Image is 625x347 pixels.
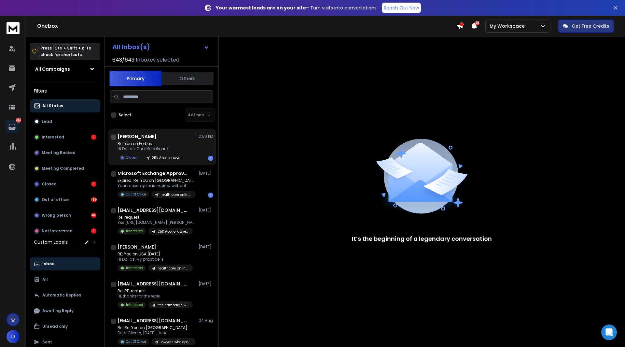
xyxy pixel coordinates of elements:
h1: [EMAIL_ADDRESS][DOMAIN_NAME][PERSON_NAME] [118,317,189,324]
p: Yes [URL][DOMAIN_NAME] [PERSON_NAME] [STREET_ADDRESS][US_STATE], [118,220,196,225]
button: Meeting Booked [30,146,100,159]
p: Re: Re: You on [GEOGRAPHIC_DATA] [118,325,196,330]
p: Interested [126,229,143,234]
p: lawyers who opened $25 - now FREE [160,340,192,344]
p: Sent [42,340,52,345]
p: 04 Aug [199,318,213,323]
p: [DATE] [199,281,213,286]
p: healthcare online billboards trial [160,192,192,197]
h3: Filters [30,86,100,95]
p: Closed [126,155,137,160]
button: Lead [30,115,100,128]
p: Interested [126,266,143,270]
button: Not Interested1 [30,224,100,238]
button: All Inbox(s) [107,40,215,53]
p: My Workspace [490,23,527,29]
div: 45 [91,213,96,218]
button: Out of office195 [30,193,100,206]
p: Re: request [118,215,196,220]
p: Closed [42,181,57,187]
div: Open Intercom Messenger [601,325,617,340]
p: healthcare online billboards trial [158,266,189,271]
p: Automatic Replies [42,293,81,298]
p: free campaign who didn't open 25$ [158,303,189,308]
p: All [42,277,48,282]
p: Inbox [42,261,54,267]
p: Reach Out Now [384,5,419,11]
button: Meeting Completed [30,162,100,175]
p: 12:50 PM [197,134,213,139]
p: Re: You on Forbes [118,141,187,146]
p: Expired: Re: You on [GEOGRAPHIC_DATA] [118,178,196,183]
div: 1 [91,228,96,234]
button: Interested1 [30,131,100,144]
div: 1 [91,181,96,187]
p: Get Free Credits [572,23,609,29]
button: All Campaigns [30,63,100,76]
p: RE: You on USA [DATE] [118,252,193,257]
button: Wrong person45 [30,209,100,222]
strong: Your warmest leads are on your site [216,5,306,11]
button: Automatic Replies [30,289,100,302]
p: Dear Clients, [DATE], June [118,330,196,336]
span: 28 [475,21,479,25]
button: D [7,330,20,343]
p: 25K Apollo lawyers [158,229,189,234]
button: Awaiting Reply [30,304,100,317]
h1: All Campaigns [35,66,70,72]
h1: Onebox [37,22,457,30]
p: Lead [42,119,52,124]
h1: Microsoft Exchange Approval Assistant [118,170,189,177]
a: 243 [6,120,19,133]
h1: [PERSON_NAME] [118,133,157,140]
span: Ctrl + Shift + k [53,44,85,52]
div: 1 [208,156,213,161]
p: 243 [16,118,21,123]
button: Get Free Credits [558,20,614,33]
button: Unread only [30,320,100,333]
button: All Status [30,99,100,112]
p: Press to check for shortcuts. [40,45,91,58]
p: Your message has expired without [118,183,196,188]
label: Select [119,112,132,118]
button: Inbox [30,257,100,270]
p: Hi, thanks for the reply [118,294,193,299]
a: Reach Out Now [382,3,421,13]
p: Hi Dallas, Our referrals are [118,146,187,152]
button: Closed1 [30,178,100,191]
h3: Inboxes selected [136,56,179,64]
p: 25K Apollo lawyers [152,155,183,160]
p: Not Interested [42,228,73,234]
div: 195 [91,197,96,202]
div: 1 [208,193,213,198]
img: logo [7,22,20,34]
p: Wrong person [42,213,71,218]
p: Meeting Completed [42,166,84,171]
p: Out Of Office [126,192,146,197]
h3: Custom Labels [34,239,68,245]
span: 643 / 643 [112,56,134,64]
h1: [EMAIL_ADDRESS][DOMAIN_NAME] [118,281,189,287]
h1: All Inbox(s) [112,44,150,50]
p: Re: RE: request [118,288,193,294]
p: Out of office [42,197,69,202]
div: 1 [91,135,96,140]
h1: [EMAIL_ADDRESS][DOMAIN_NAME] [118,207,189,213]
p: Interested [126,302,143,307]
p: Interested [42,135,64,140]
p: – Turn visits into conversations [216,5,377,11]
p: All Status [42,103,63,108]
p: Hi Dallas, My practice is [118,257,193,262]
p: Awaiting Reply [42,308,74,313]
p: Out Of Office [126,339,146,344]
button: Primary [109,71,161,86]
button: Others [161,71,214,86]
p: [DATE] [199,208,213,213]
p: It’s the beginning of a legendary conversation [352,234,492,243]
button: All [30,273,100,286]
h1: [PERSON_NAME] [118,244,156,250]
p: Meeting Booked [42,150,76,155]
p: [DATE] [199,244,213,250]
